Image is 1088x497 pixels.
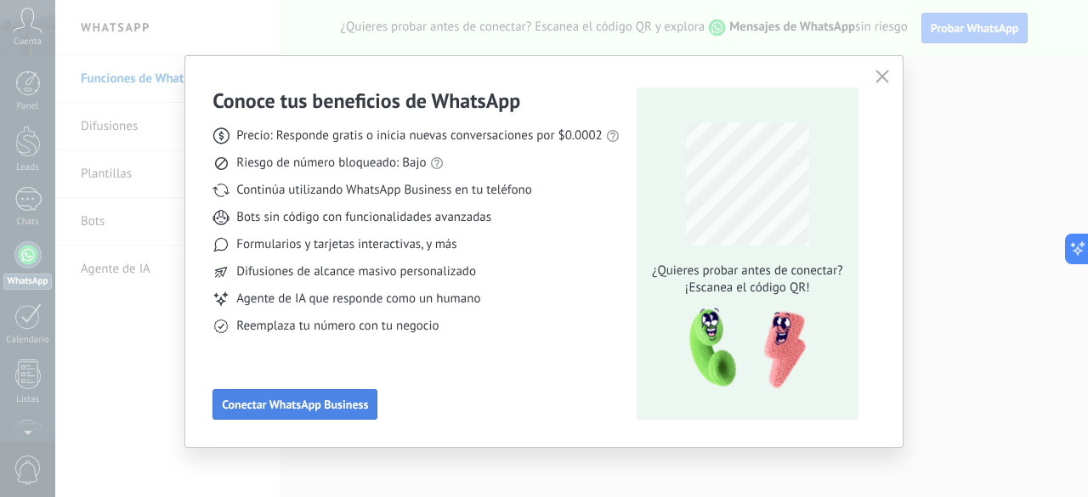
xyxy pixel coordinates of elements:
span: Continúa utilizando WhatsApp Business en tu teléfono [236,182,531,199]
span: Formularios y tarjetas interactivas, y más [236,236,456,253]
img: qr-pic-1x.png [675,303,809,394]
span: ¿Quieres probar antes de conectar? [647,263,847,280]
h3: Conoce tus beneficios de WhatsApp [212,88,520,114]
span: Conectar WhatsApp Business [222,398,368,410]
span: Reemplaza tu número con tu negocio [236,318,439,335]
span: Riesgo de número bloqueado: Bajo [236,155,426,172]
span: Bots sin código con funcionalidades avanzadas [236,209,491,226]
span: Difusiones de alcance masivo personalizado [236,263,476,280]
span: ¡Escanea el código QR! [647,280,847,297]
button: Conectar WhatsApp Business [212,389,377,420]
span: Agente de IA que responde como un humano [236,291,480,308]
span: Precio: Responde gratis o inicia nuevas conversaciones por $0.0002 [236,127,603,144]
